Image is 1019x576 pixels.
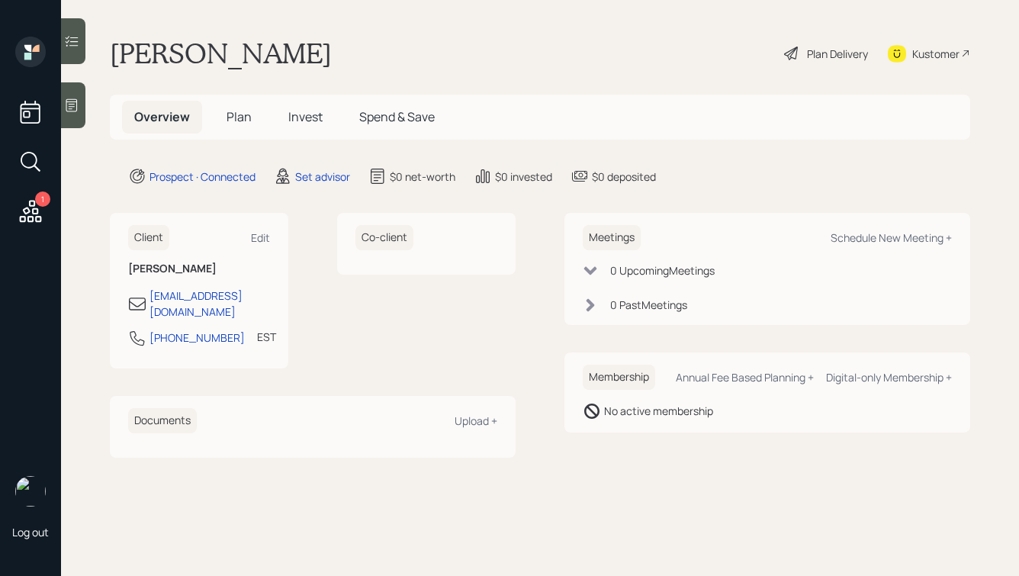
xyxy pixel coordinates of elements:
[826,370,952,385] div: Digital-only Membership +
[912,46,960,62] div: Kustomer
[288,108,323,125] span: Invest
[128,225,169,250] h6: Client
[251,230,270,245] div: Edit
[610,262,715,278] div: 0 Upcoming Meeting s
[359,108,435,125] span: Spend & Save
[583,365,655,390] h6: Membership
[12,525,49,539] div: Log out
[149,169,256,185] div: Prospect · Connected
[227,108,252,125] span: Plan
[583,225,641,250] h6: Meetings
[604,403,713,419] div: No active membership
[831,230,952,245] div: Schedule New Meeting +
[134,108,190,125] span: Overview
[149,330,245,346] div: [PHONE_NUMBER]
[295,169,350,185] div: Set advisor
[35,191,50,207] div: 1
[807,46,868,62] div: Plan Delivery
[495,169,552,185] div: $0 invested
[610,297,687,313] div: 0 Past Meeting s
[355,225,413,250] h6: Co-client
[390,169,455,185] div: $0 net-worth
[149,288,270,320] div: [EMAIL_ADDRESS][DOMAIN_NAME]
[128,408,197,433] h6: Documents
[592,169,656,185] div: $0 deposited
[128,262,270,275] h6: [PERSON_NAME]
[15,476,46,507] img: hunter_neumayer.jpg
[257,329,276,345] div: EST
[676,370,814,385] div: Annual Fee Based Planning +
[110,37,332,70] h1: [PERSON_NAME]
[455,413,497,428] div: Upload +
